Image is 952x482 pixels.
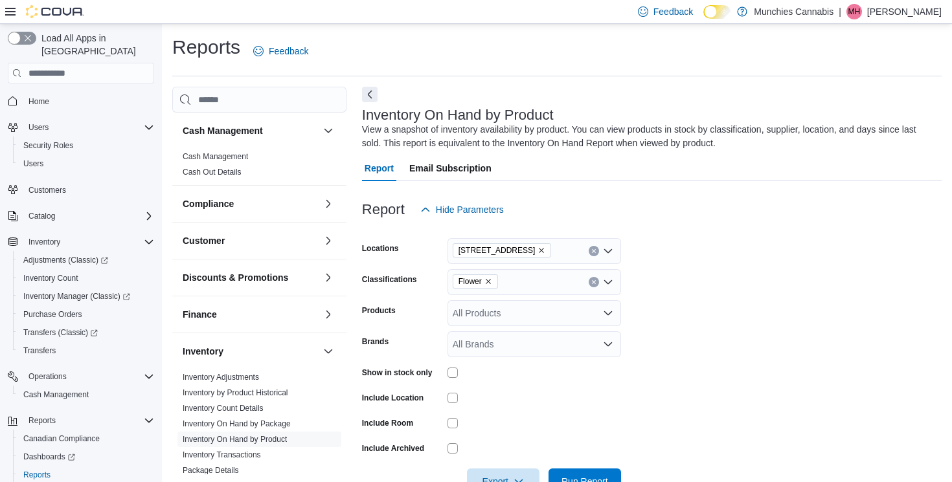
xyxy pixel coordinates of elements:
span: Inventory Manager (Classic) [18,289,154,304]
span: Inventory Adjustments [183,372,259,382]
span: Dashboards [23,452,75,462]
a: Inventory Count Details [183,404,264,413]
button: Catalog [3,207,159,225]
label: Brands [362,336,389,347]
span: Load All Apps in [GEOGRAPHIC_DATA] [36,32,154,58]
a: Home [23,94,54,109]
span: Users [23,120,154,135]
a: Purchase Orders [18,307,87,322]
a: Inventory Manager (Classic) [13,287,159,305]
span: Inventory Manager (Classic) [23,291,130,301]
h3: Cash Management [183,124,263,137]
span: Adjustments (Classic) [23,255,108,265]
button: Cash Management [13,386,159,404]
button: Compliance [183,197,318,210]
a: Inventory On Hand by Package [183,419,291,428]
button: Reports [3,411,159,430]
span: Flower [453,274,498,289]
div: View a snapshot of inventory availability by product. You can view products in stock by classific... [362,123,935,150]
h3: Discounts & Promotions [183,271,288,284]
h1: Reports [172,34,240,60]
a: Inventory On Hand by Product [183,435,287,444]
span: Customers [23,182,154,198]
span: [STREET_ADDRESS] [459,244,536,257]
span: Reports [23,470,51,480]
button: Operations [23,369,72,384]
span: Transfers [23,345,56,356]
h3: Report [362,202,405,217]
span: Canadian Compliance [18,431,154,446]
h3: Inventory On Hand by Product [362,107,554,123]
button: Discounts & Promotions [183,271,318,284]
a: Inventory Adjustments [183,373,259,382]
button: Finance [183,308,318,321]
button: Security Roles [13,137,159,155]
a: Dashboards [13,448,159,466]
span: Users [28,122,49,133]
span: Inventory Transactions [183,450,261,460]
span: Package Details [183,465,239,476]
span: Purchase Orders [23,309,82,320]
span: 131 Beechwood Ave [453,243,552,257]
span: Reports [23,413,154,428]
button: Remove Flower from selection in this group [484,278,492,285]
a: Security Roles [18,138,78,153]
a: Adjustments (Classic) [18,252,113,268]
a: Transfers (Classic) [18,325,103,340]
span: Catalog [23,208,154,224]
a: Cash Management [18,387,94,402]
a: Inventory Transactions [183,450,261,459]
span: Inventory Count [18,270,154,286]
span: Inventory On Hand by Package [183,419,291,429]
button: Cash Management [321,123,336,138]
h3: Inventory [183,345,223,358]
a: Inventory by Product Historical [183,388,288,397]
button: Inventory [183,345,318,358]
p: [PERSON_NAME] [867,4,942,19]
label: Classifications [362,274,417,285]
button: Open list of options [603,308,613,318]
span: Users [18,156,154,171]
a: Cash Out Details [183,168,242,177]
button: Customer [183,234,318,247]
span: Home [23,93,154,109]
span: Operations [28,371,67,382]
button: Purchase Orders [13,305,159,323]
a: Inventory Count [18,270,84,286]
span: Inventory Count Details [183,403,264,413]
a: Inventory Manager (Classic) [18,289,135,304]
button: Clear input [589,246,599,256]
a: Adjustments (Classic) [13,251,159,269]
span: Adjustments (Classic) [18,252,154,268]
button: Transfers [13,342,159,360]
span: Cash Management [183,151,248,162]
button: Inventory Count [13,269,159,287]
button: Home [3,91,159,110]
a: Transfers [18,343,61,358]
span: Cash Out Details [183,167,242,177]
label: Locations [362,243,399,254]
span: Inventory [28,237,60,247]
button: Open list of options [603,339,613,349]
a: Dashboards [18,449,80,465]
button: Open list of options [603,277,613,287]
a: Feedback [248,38,313,64]
button: Inventory [321,344,336,359]
h3: Finance [183,308,217,321]
button: Compliance [321,196,336,212]
button: Canadian Compliance [13,430,159,448]
p: Munchies Cannabis [754,4,833,19]
span: Customers [28,185,66,195]
button: Cash Management [183,124,318,137]
span: Inventory Count [23,273,78,283]
a: Canadian Compliance [18,431,105,446]
h3: Customer [183,234,225,247]
a: Customers [23,182,71,198]
span: Operations [23,369,154,384]
button: Open list of options [603,246,613,256]
a: Users [18,156,49,171]
label: Include Location [362,393,424,403]
button: Hide Parameters [415,197,509,223]
button: Customers [3,181,159,199]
